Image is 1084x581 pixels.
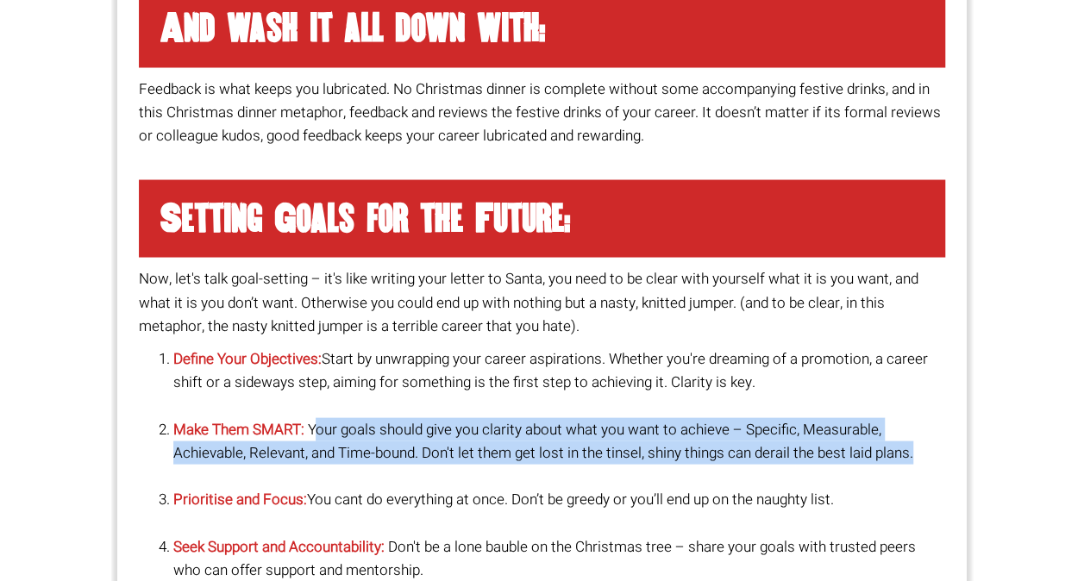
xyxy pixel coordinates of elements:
li: Your goals should give you clarity about what you want to achieve – Specific, Measurable, Achieva... [173,417,945,488]
strong: Prioritise and Focus: [173,488,307,509]
strong: And wash it all down with: [160,7,547,49]
strong: Seek Support and Accountability: [173,535,385,557]
strong: Make Them SMART: [173,418,304,440]
p: Feedback is what keeps you lubricated. No Christmas dinner is complete without some accompanying ... [139,77,945,171]
li: Start by unwrapping your career aspirations. Whether you're dreaming of a promotion, a career shi... [173,347,945,417]
li: You cant do everything at once. Don’t be greedy or you’ll end up on the naughty list. [173,487,945,534]
p: Now, let's talk goal-setting – it's like writing your letter to Santa, you need to be clear with ... [139,266,945,337]
strong: Define Your Objectives: [173,347,322,369]
strong: Setting Goals for the Future: [160,197,572,239]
